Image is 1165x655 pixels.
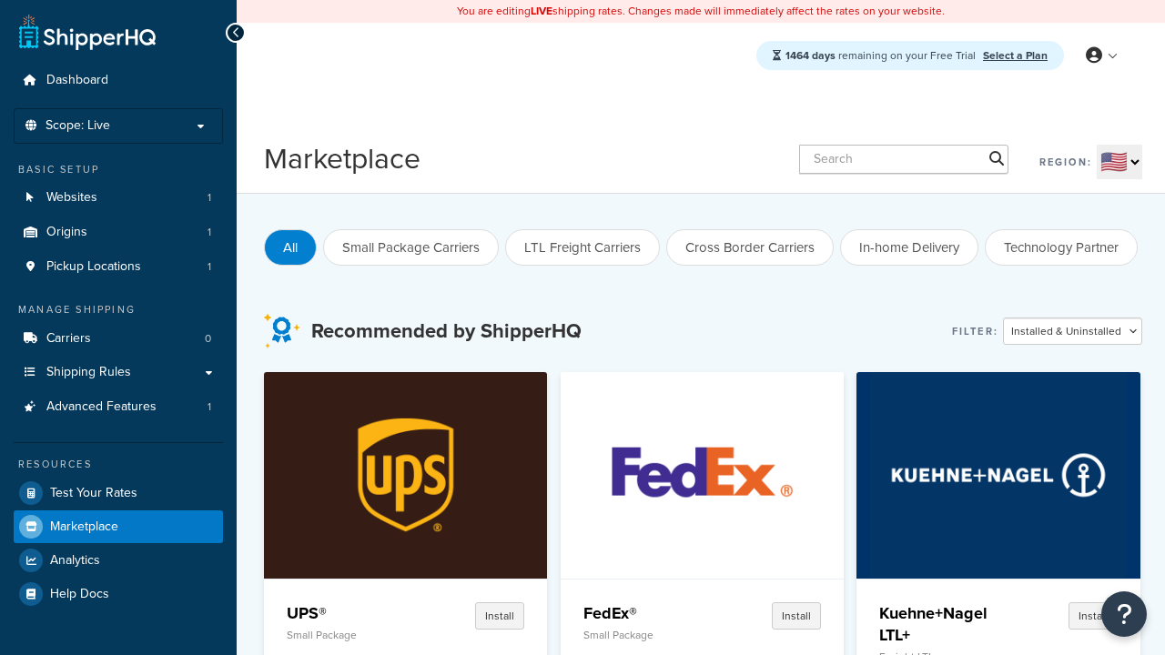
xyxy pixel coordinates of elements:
[14,216,223,249] a: Origins1
[14,457,223,472] div: Resources
[14,181,223,215] li: Websites
[205,331,211,347] span: 0
[14,477,223,509] a: Test Your Rates
[14,578,223,610] a: Help Docs
[50,519,118,535] span: Marketplace
[208,399,211,415] span: 1
[983,47,1048,64] a: Select a Plan
[14,322,223,356] li: Carriers
[50,587,109,602] span: Help Docs
[46,365,131,380] span: Shipping Rules
[46,118,110,134] span: Scope: Live
[50,553,100,569] span: Analytics
[1069,602,1118,630] button: Install
[264,138,420,179] h1: Marketplace
[46,399,157,415] span: Advanced Features
[46,73,108,88] span: Dashboard
[772,602,821,630] button: Install
[46,225,87,240] span: Origins
[208,225,211,240] span: 1
[14,250,223,284] a: Pickup Locations1
[323,229,499,266] button: Small Package Carriers
[985,229,1138,266] button: Technology Partner
[264,229,317,266] button: All
[840,229,978,266] button: In-home Delivery
[14,322,223,356] a: Carriers0
[287,629,408,641] p: Small Package
[46,331,91,347] span: Carriers
[50,486,137,501] span: Test Your Rates
[785,47,836,64] strong: 1464 days
[14,544,223,577] a: Analytics
[799,145,1008,174] input: Search
[666,229,834,266] button: Cross Border Carriers
[14,356,223,389] a: Shipping Rules
[46,190,97,206] span: Websites
[14,390,223,424] li: Advanced Features
[14,302,223,317] div: Manage Shipping
[277,372,534,578] img: UPS®
[475,602,524,630] button: Install
[14,216,223,249] li: Origins
[785,47,978,64] span: remaining on your Free Trial
[583,629,704,641] p: Small Package
[870,372,1128,578] img: Kuehne+Nagel LTL+
[14,510,223,543] a: Marketplace
[531,3,552,19] b: LIVE
[505,229,660,266] button: LTL Freight Carriers
[14,162,223,177] div: Basic Setup
[14,64,223,97] a: Dashboard
[287,602,408,624] h4: UPS®
[311,320,582,342] h3: Recommended by ShipperHQ
[14,390,223,424] a: Advanced Features1
[14,250,223,284] li: Pickup Locations
[208,259,211,275] span: 1
[46,259,141,275] span: Pickup Locations
[208,190,211,206] span: 1
[14,181,223,215] a: Websites1
[1039,149,1092,175] label: Region:
[952,318,998,344] label: Filter:
[573,372,831,578] img: FedEx®
[1101,591,1147,637] button: Open Resource Center
[583,602,704,624] h4: FedEx®
[879,602,1000,646] h4: Kuehne+Nagel LTL+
